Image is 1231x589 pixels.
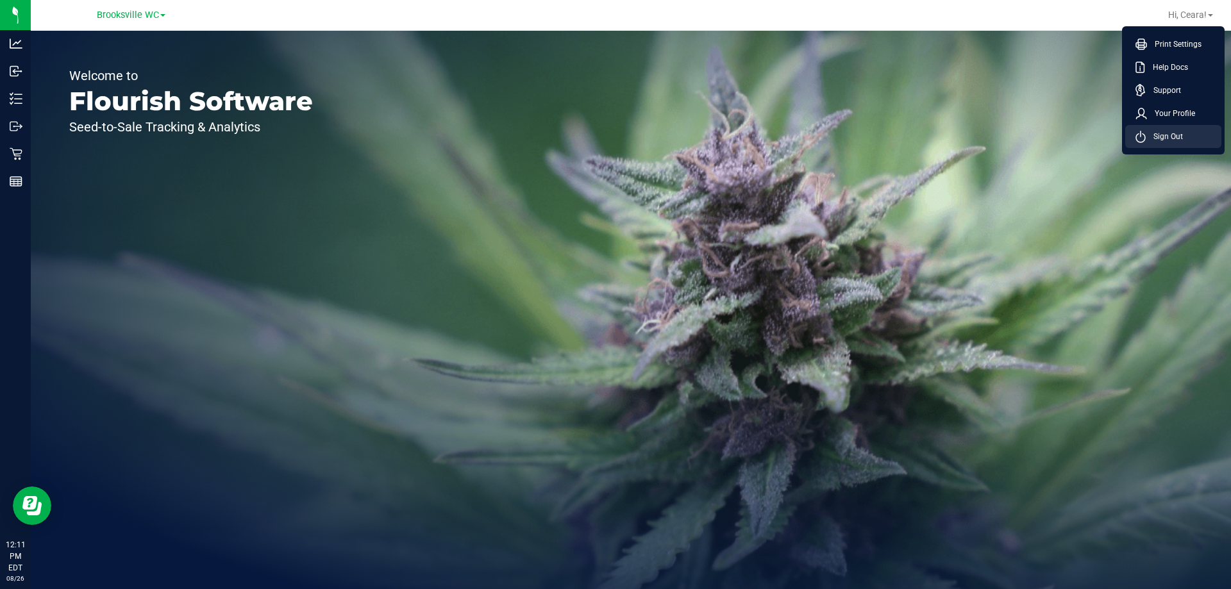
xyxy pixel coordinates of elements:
p: 12:11 PM EDT [6,539,25,574]
inline-svg: Inventory [10,92,22,105]
inline-svg: Reports [10,175,22,188]
p: Welcome to [69,69,313,82]
iframe: Resource center [13,486,51,525]
span: Help Docs [1145,61,1188,74]
inline-svg: Analytics [10,37,22,50]
li: Sign Out [1125,125,1221,148]
span: Brooksville WC [97,10,159,21]
inline-svg: Outbound [10,120,22,133]
span: Support [1146,84,1181,97]
a: Support [1135,84,1216,97]
a: Help Docs [1135,61,1216,74]
span: Print Settings [1147,38,1202,51]
p: Flourish Software [69,88,313,114]
p: Seed-to-Sale Tracking & Analytics [69,120,313,133]
inline-svg: Retail [10,147,22,160]
inline-svg: Inbound [10,65,22,78]
span: Hi, Ceara! [1168,10,1207,20]
p: 08/26 [6,574,25,583]
span: Sign Out [1146,130,1183,143]
span: Your Profile [1147,107,1195,120]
